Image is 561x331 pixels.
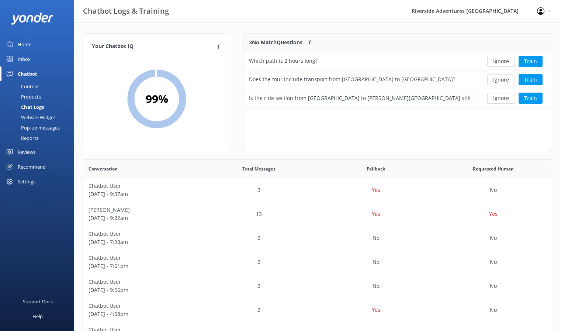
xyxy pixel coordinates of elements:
[146,90,168,108] h2: 99 %
[89,262,195,270] p: [DATE] - 7:01pm
[249,57,318,65] div: Which path is 2 hours long?
[83,298,552,322] div: row
[490,186,497,194] p: No
[372,186,380,194] p: Yes
[4,102,44,112] div: Chat Logs
[18,145,35,159] div: Reviews
[18,37,31,52] div: Home
[83,250,552,274] div: row
[4,102,74,112] a: Chat Logs
[89,190,195,198] p: [DATE] - 9:37am
[473,165,514,172] span: Requested Human
[367,165,385,172] span: Fallback
[89,254,195,262] p: Chatbot User
[89,182,195,190] p: Chatbot User
[4,133,38,143] div: Reports
[89,214,195,222] p: [DATE] - 9:32am
[257,186,260,194] p: 3
[257,258,260,266] p: 2
[243,70,552,89] div: row
[243,89,552,107] div: row
[18,66,37,81] div: Chatbot
[18,159,46,174] div: Recommend
[249,75,455,83] div: Does the tour include transport from [GEOGRAPHIC_DATA] to [GEOGRAPHIC_DATA]?
[519,56,543,67] button: Train
[519,74,543,85] button: Train
[83,226,552,250] div: row
[83,274,552,298] div: row
[490,234,497,242] p: No
[257,234,260,242] p: 2
[256,210,262,218] p: 13
[490,258,497,266] p: No
[490,282,497,290] p: No
[257,306,260,314] p: 2
[4,112,55,123] div: Website Widget
[4,92,41,102] div: Products
[4,92,74,102] a: Products
[4,123,74,133] a: Pop-up messages
[4,81,74,92] a: Content
[83,202,552,226] div: row
[487,56,515,67] button: Ignore
[242,165,276,172] span: Total Messages
[18,174,35,189] div: Settings
[11,13,53,25] img: yonder-white-logo.png
[4,81,39,92] div: Content
[89,310,195,318] p: [DATE] - 4:58pm
[373,282,380,290] p: No
[32,309,43,324] div: Help
[89,165,118,172] span: Conversation
[4,133,74,143] a: Reports
[23,294,53,309] div: Support Docs
[257,282,260,290] p: 2
[89,278,195,286] p: Chatbot User
[243,52,552,107] div: grid
[372,210,380,218] p: Yes
[372,306,380,314] p: Yes
[89,206,195,214] p: [PERSON_NAME]
[373,258,380,266] p: No
[18,52,31,66] div: Inbox
[489,210,498,218] p: Yes
[83,5,169,17] h3: Chatbot Logs & Training
[487,74,515,85] button: Ignore
[249,38,302,46] p: 3 No Match Questions
[89,230,195,238] p: Chatbot User
[4,112,74,123] a: Website Widget
[243,52,552,70] div: row
[373,234,380,242] p: No
[519,93,543,104] button: Train
[89,302,195,310] p: Chatbot User
[490,306,497,314] p: No
[249,94,472,102] div: Is the ride section from [GEOGRAPHIC_DATA] to [PERSON_NAME][GEOGRAPHIC_DATA] still closed?
[4,123,60,133] div: Pop-up messages
[89,286,195,294] p: [DATE] - 9:56pm
[83,178,552,202] div: row
[92,42,215,51] h4: Your Chatbot IQ
[89,238,195,246] p: [DATE] - 7:38am
[487,93,515,104] button: Ignore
